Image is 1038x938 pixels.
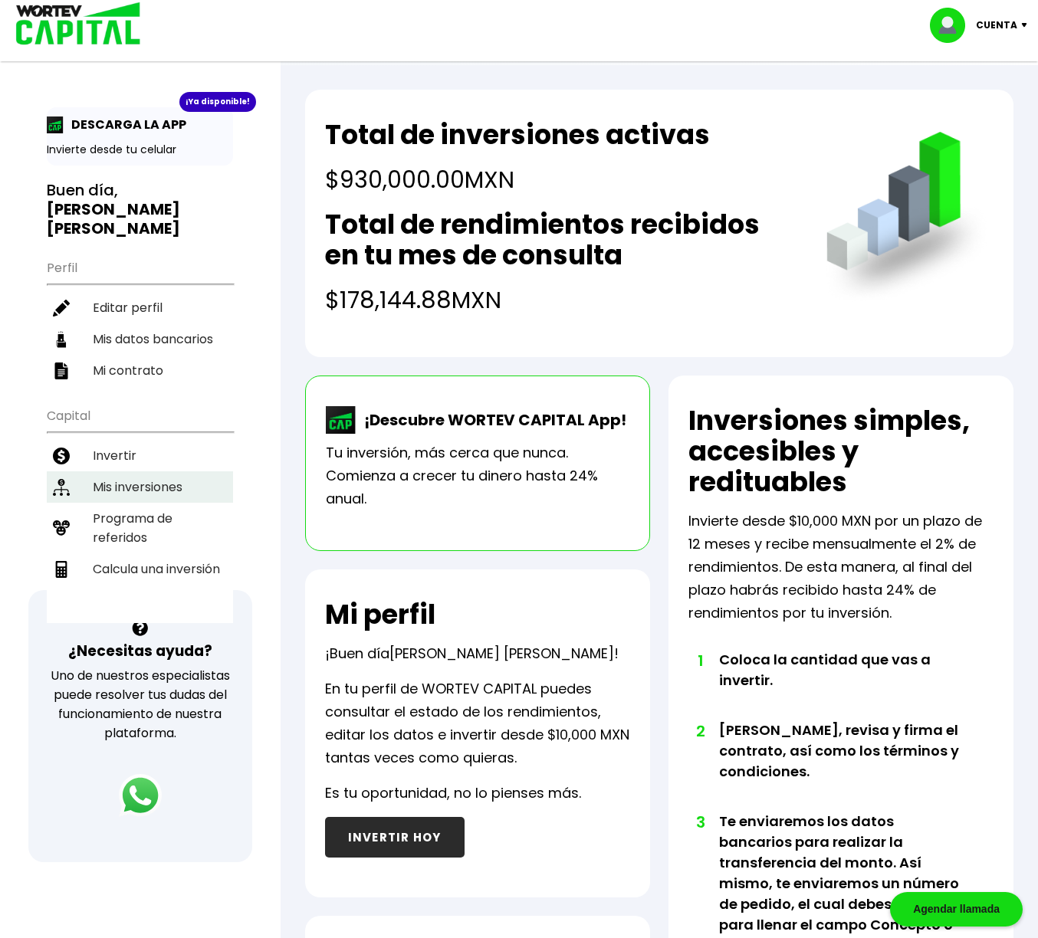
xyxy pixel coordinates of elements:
[47,440,233,471] a: Invertir
[356,408,626,431] p: ¡Descubre WORTEV CAPITAL App!
[53,331,70,348] img: datos-icon.10cf9172.svg
[688,405,994,497] h2: Inversiones simples, accesibles y redituables
[325,283,796,317] h4: $178,144.88 MXN
[820,132,994,306] img: grafica.516fef24.png
[47,503,233,553] a: Programa de referidos
[47,198,180,239] b: [PERSON_NAME] [PERSON_NAME]
[47,398,233,623] ul: Capital
[1017,23,1038,28] img: icon-down
[326,441,629,510] p: Tu inversión, más cerca que nunca. Comienza a crecer tu dinero hasta 24% anual.
[976,14,1017,37] p: Cuenta
[719,649,963,720] li: Coloca la cantidad que vas a invertir.
[930,8,976,43] img: profile-image
[53,561,70,578] img: calculadora-icon.17d418c4.svg
[47,142,233,158] p: Invierte desde tu celular
[325,120,710,150] h2: Total de inversiones activas
[696,811,704,834] span: 3
[179,92,256,112] div: ¡Ya disponible!
[48,666,232,743] p: Uno de nuestros especialistas puede resolver tus dudas del funcionamiento de nuestra plataforma.
[53,300,70,316] img: editar-icon.952d3147.svg
[325,599,435,630] h2: Mi perfil
[325,209,796,271] h2: Total de rendimientos recibidos en tu mes de consulta
[47,181,233,238] h3: Buen día,
[719,720,963,811] li: [PERSON_NAME], revisa y firma el contrato, así como los términos y condiciones.
[119,774,162,817] img: logos_whatsapp-icon.242b2217.svg
[53,448,70,464] img: invertir-icon.b3b967d7.svg
[696,720,704,743] span: 2
[47,553,233,585] a: Calcula una inversión
[696,649,704,672] span: 1
[47,355,233,386] a: Mi contrato
[325,817,465,858] button: INVERTIR HOY
[325,677,630,769] p: En tu perfil de WORTEV CAPITAL puedes consultar el estado de los rendimientos, editar los datos e...
[47,251,233,386] ul: Perfil
[47,116,64,133] img: app-icon
[47,323,233,355] a: Mis datos bancarios
[389,644,614,663] span: [PERSON_NAME] [PERSON_NAME]
[68,640,212,662] h3: ¿Necesitas ayuda?
[64,115,186,134] p: DESCARGA LA APP
[53,479,70,496] img: inversiones-icon.6695dc30.svg
[47,292,233,323] a: Editar perfil
[53,362,70,379] img: contrato-icon.f2db500c.svg
[53,520,70,536] img: recomiendanos-icon.9b8e9327.svg
[326,406,356,434] img: wortev-capital-app-icon
[688,510,994,625] p: Invierte desde $10,000 MXN por un plazo de 12 meses y recibe mensualmente el 2% de rendimientos. ...
[325,162,710,197] h4: $930,000.00 MXN
[325,782,581,805] p: Es tu oportunidad, no lo pienses más.
[325,642,619,665] p: ¡Buen día !
[47,471,233,503] a: Mis inversiones
[890,892,1023,927] div: Agendar llamada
